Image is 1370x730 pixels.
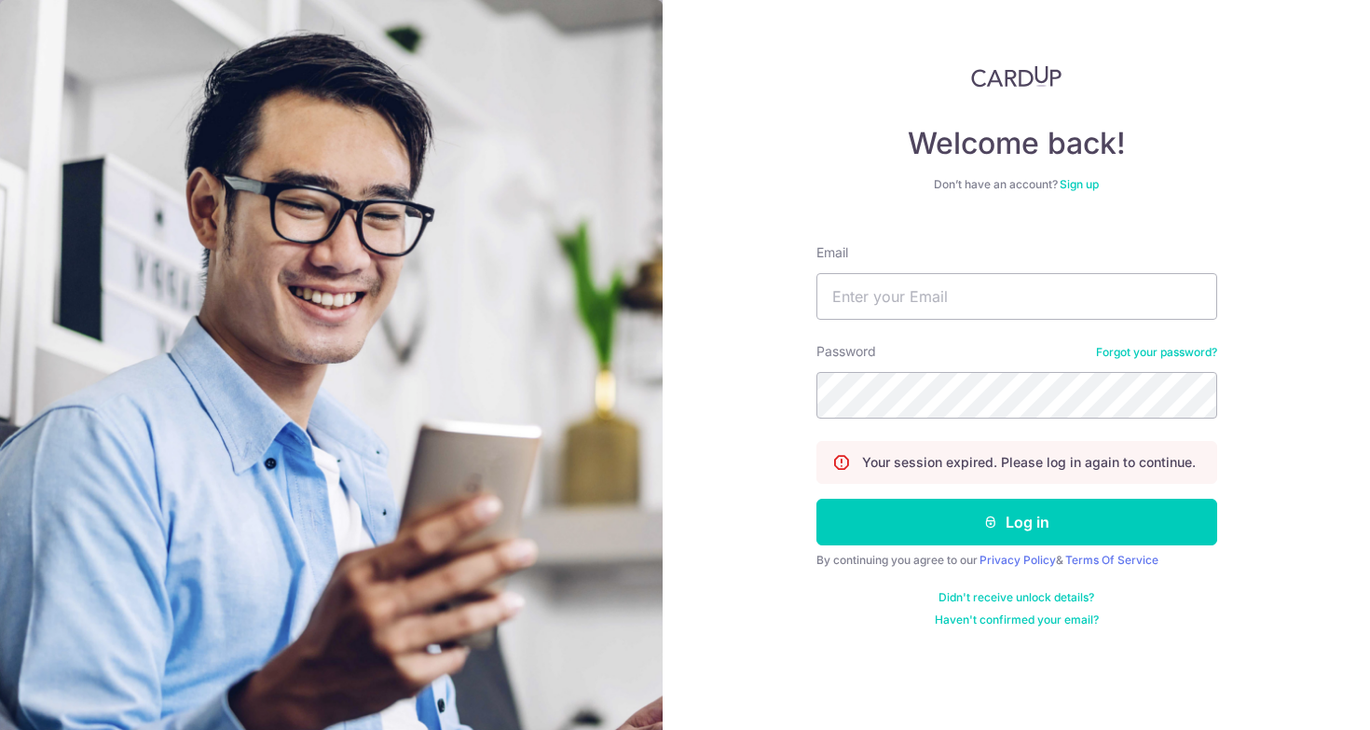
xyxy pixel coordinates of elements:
[816,125,1217,162] h4: Welcome back!
[1060,177,1099,191] a: Sign up
[816,243,848,262] label: Email
[971,65,1062,88] img: CardUp Logo
[938,590,1094,605] a: Didn't receive unlock details?
[935,613,1099,627] a: Haven't confirmed your email?
[1096,345,1217,360] a: Forgot your password?
[816,553,1217,568] div: By continuing you agree to our &
[862,453,1196,472] p: Your session expired. Please log in again to continue.
[816,177,1217,192] div: Don’t have an account?
[816,273,1217,320] input: Enter your Email
[816,499,1217,545] button: Log in
[816,342,876,361] label: Password
[1065,553,1158,567] a: Terms Of Service
[980,553,1056,567] a: Privacy Policy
